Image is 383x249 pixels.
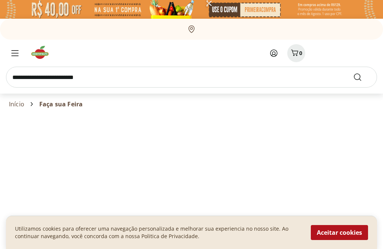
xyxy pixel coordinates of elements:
[287,44,305,62] button: Carrinho
[353,73,371,82] button: Submit Search
[9,101,24,107] a: Início
[6,67,377,88] input: search
[30,45,55,60] img: Hortifruti
[6,44,24,62] button: Menu
[311,225,368,240] button: Aceitar cookies
[15,225,302,240] p: Utilizamos cookies para oferecer uma navegação personalizada e melhorar sua experiencia no nosso ...
[299,49,302,57] span: 0
[39,101,83,107] span: Faça sua Feira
